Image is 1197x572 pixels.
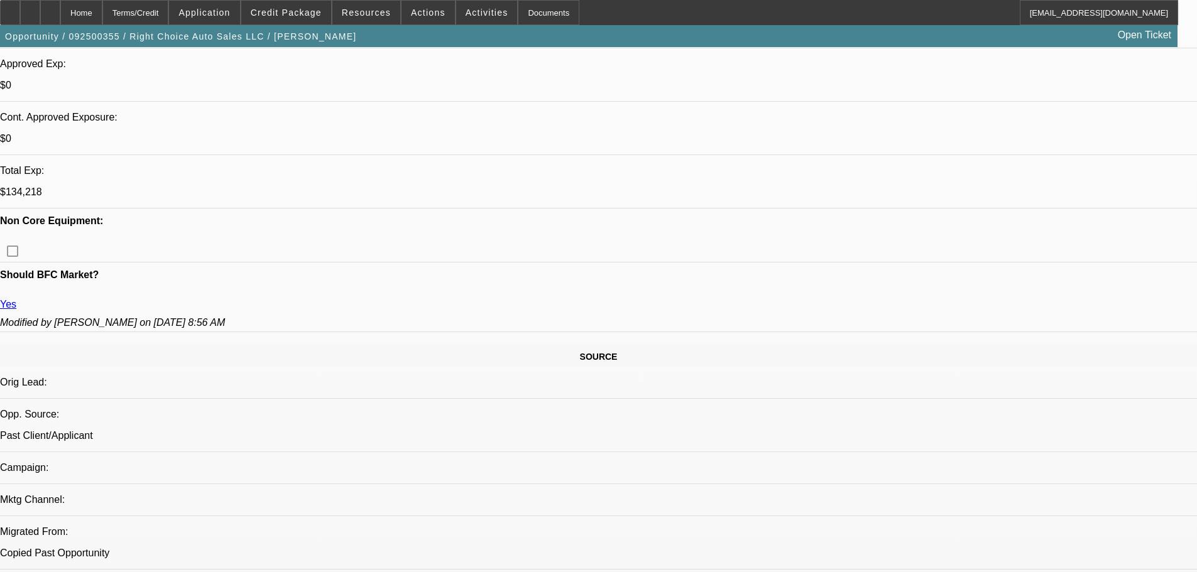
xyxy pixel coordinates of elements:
button: Credit Package [241,1,331,24]
button: Application [169,1,239,24]
a: Open Ticket [1113,24,1176,46]
span: Activities [466,8,508,18]
button: Actions [402,1,455,24]
span: Credit Package [251,8,322,18]
button: Resources [332,1,400,24]
span: Application [178,8,230,18]
span: Actions [411,8,445,18]
span: Opportunity / 092500355 / Right Choice Auto Sales LLC / [PERSON_NAME] [5,31,356,41]
button: Activities [456,1,518,24]
span: Resources [342,8,391,18]
span: SOURCE [580,352,618,362]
